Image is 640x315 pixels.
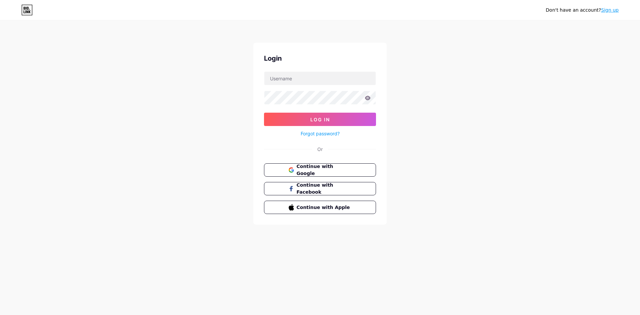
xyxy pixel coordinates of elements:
span: Continue with Apple [297,204,352,211]
span: Continue with Google [297,163,352,177]
div: Don't have an account? [546,7,619,14]
button: Continue with Apple [264,201,376,214]
a: Forgot password? [301,130,340,137]
div: Login [264,53,376,63]
span: Continue with Facebook [297,182,352,196]
button: Continue with Google [264,163,376,177]
input: Username [264,72,376,85]
div: Or [317,146,323,153]
button: Log In [264,113,376,126]
span: Log In [310,117,330,122]
button: Continue with Facebook [264,182,376,195]
a: Sign up [601,7,619,13]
